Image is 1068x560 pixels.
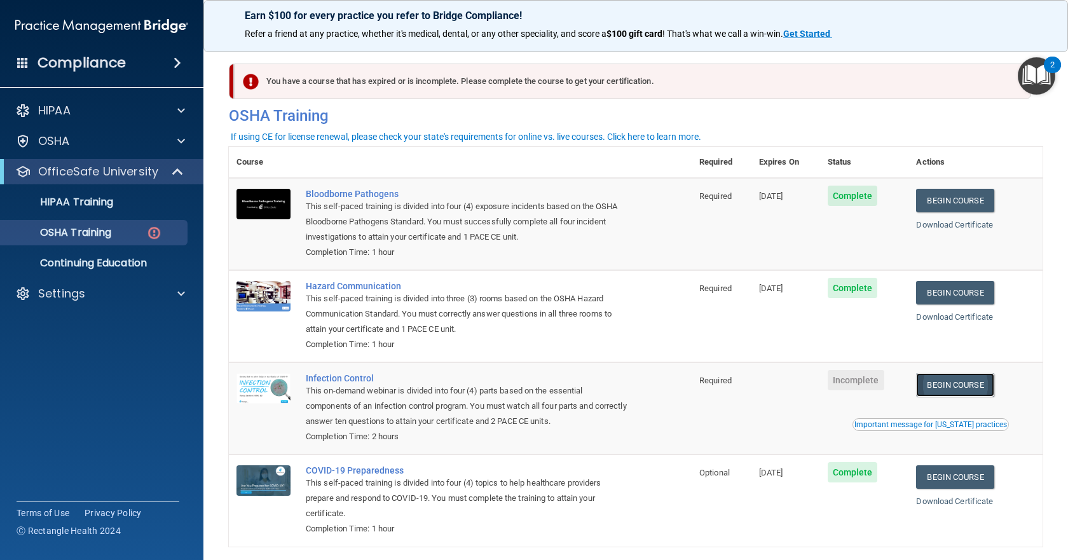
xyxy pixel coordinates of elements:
img: PMB logo [15,13,188,39]
th: Required [692,147,751,178]
a: Begin Course [916,281,994,304]
a: Infection Control [306,373,628,383]
span: Required [699,191,732,201]
div: Completion Time: 1 hour [306,521,628,536]
a: Bloodborne Pathogens [306,189,628,199]
span: Ⓒ Rectangle Health 2024 [17,524,121,537]
strong: Get Started [783,29,830,39]
div: You have a course that has expired or is incomplete. Please complete the course to get your certi... [234,64,1031,99]
a: Settings [15,286,185,301]
span: [DATE] [759,191,783,201]
a: HIPAA [15,103,185,118]
div: If using CE for license renewal, please check your state's requirements for online vs. live cours... [231,132,701,141]
a: Get Started [783,29,832,39]
button: If using CE for license renewal, please check your state's requirements for online vs. live cours... [229,130,703,143]
a: Privacy Policy [85,507,142,519]
a: Begin Course [916,189,994,212]
th: Course [229,147,298,178]
button: Open Resource Center, 2 new notifications [1018,57,1055,95]
button: Read this if you are a dental practitioner in the state of CA [852,418,1009,431]
div: 2 [1050,65,1055,81]
a: Begin Course [916,465,994,489]
span: Optional [699,468,730,477]
p: OSHA Training [8,226,111,239]
span: Incomplete [828,370,884,390]
div: Important message for [US_STATE] practices [854,421,1007,428]
div: This on-demand webinar is divided into four (4) parts based on the essential components of an inf... [306,383,628,429]
span: Refer a friend at any practice, whether it's medical, dental, or any other speciality, and score a [245,29,606,39]
span: Complete [828,462,878,482]
span: Required [699,376,732,385]
a: Download Certificate [916,220,993,229]
div: This self-paced training is divided into three (3) rooms based on the OSHA Hazard Communication S... [306,291,628,337]
a: Begin Course [916,373,994,397]
p: Settings [38,286,85,301]
img: danger-circle.6113f641.png [146,225,162,241]
div: This self-paced training is divided into four (4) topics to help healthcare providers prepare and... [306,475,628,521]
th: Actions [908,147,1043,178]
p: HIPAA Training [8,196,113,208]
p: Earn $100 for every practice you refer to Bridge Compliance! [245,10,1027,22]
span: Complete [828,186,878,206]
a: OfficeSafe University [15,164,184,179]
p: OSHA [38,133,70,149]
a: Terms of Use [17,507,69,519]
a: COVID-19 Preparedness [306,465,628,475]
h4: OSHA Training [229,107,1043,125]
a: Download Certificate [916,496,993,506]
div: This self-paced training is divided into four (4) exposure incidents based on the OSHA Bloodborne... [306,199,628,245]
div: Completion Time: 1 hour [306,245,628,260]
strong: $100 gift card [606,29,662,39]
span: Required [699,283,732,293]
div: Completion Time: 1 hour [306,337,628,352]
p: OfficeSafe University [38,164,158,179]
h4: Compliance [38,54,126,72]
th: Expires On [751,147,820,178]
p: HIPAA [38,103,71,118]
span: [DATE] [759,468,783,477]
th: Status [820,147,909,178]
p: Continuing Education [8,257,182,270]
span: ! That's what we call a win-win. [662,29,783,39]
div: Completion Time: 2 hours [306,429,628,444]
span: Complete [828,278,878,298]
span: [DATE] [759,283,783,293]
img: exclamation-circle-solid-danger.72ef9ffc.png [243,74,259,90]
a: OSHA [15,133,185,149]
a: Download Certificate [916,312,993,322]
a: Hazard Communication [306,281,628,291]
